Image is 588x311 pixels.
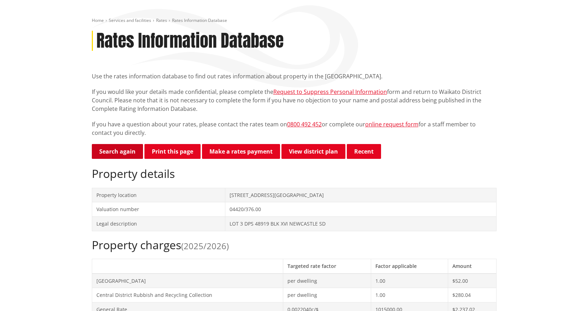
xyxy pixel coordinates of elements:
td: Property location [92,188,225,202]
a: 0800 492 452 [287,120,322,128]
button: Print this page [144,144,201,159]
h2: Property charges [92,238,497,252]
span: Rates Information Database [172,17,227,23]
td: per dwelling [283,274,371,288]
td: $280.04 [448,288,496,303]
th: Factor applicable [371,259,448,273]
td: per dwelling [283,288,371,303]
td: 04420/376.00 [225,202,496,217]
h2: Property details [92,167,497,180]
a: Request to Suppress Personal Information [273,88,387,96]
p: Use the rates information database to find out rates information about property in the [GEOGRAPHI... [92,72,497,80]
a: Services and facilities [109,17,151,23]
td: Central District Rubbish and Recycling Collection [92,288,283,303]
a: Rates [156,17,167,23]
th: Amount [448,259,496,273]
td: Legal description [92,216,225,231]
td: Valuation number [92,202,225,217]
th: Targeted rate factor [283,259,371,273]
a: Make a rates payment [202,144,280,159]
a: Search again [92,144,143,159]
td: [GEOGRAPHIC_DATA] [92,274,283,288]
a: Home [92,17,104,23]
nav: breadcrumb [92,18,497,24]
p: If you have a question about your rates, please contact the rates team on or complete our for a s... [92,120,497,137]
td: 1.00 [371,288,448,303]
td: $52.00 [448,274,496,288]
p: If you would like your details made confidential, please complete the form and return to Waikato ... [92,88,497,113]
h1: Rates Information Database [96,31,284,51]
button: Recent [347,144,381,159]
a: View district plan [281,144,345,159]
td: 1.00 [371,274,448,288]
td: [STREET_ADDRESS][GEOGRAPHIC_DATA] [225,188,496,202]
iframe: Messenger Launcher [556,281,581,307]
span: (2025/2026) [181,240,229,252]
a: online request form [365,120,418,128]
td: LOT 3 DPS 48919 BLK XVI NEWCASTLE SD [225,216,496,231]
